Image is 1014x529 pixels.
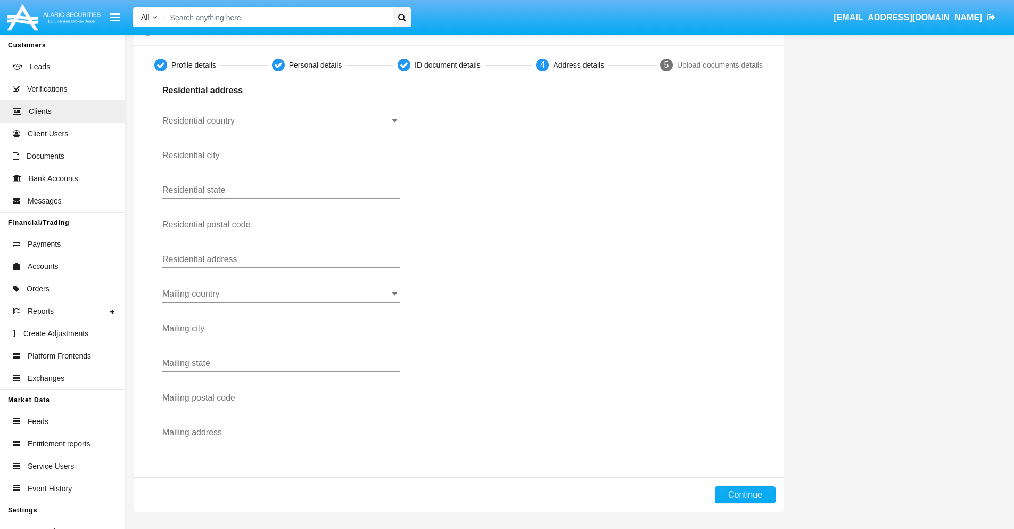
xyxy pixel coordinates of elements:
[664,60,669,69] span: 5
[29,173,78,184] span: Bank Accounts
[415,60,481,71] div: ID document details
[677,60,763,71] div: Upload documents details
[165,7,389,27] input: Search
[834,13,982,22] span: [EMAIL_ADDRESS][DOMAIN_NAME]
[28,461,74,472] span: Service Users
[27,84,67,95] span: Verifications
[553,60,604,71] div: Address details
[28,483,72,494] span: Event History
[5,2,102,33] img: Logo image
[28,196,62,207] span: Messages
[29,106,52,117] span: Clients
[28,438,90,450] span: Entitlement reports
[28,351,91,362] span: Platform Frontends
[162,84,400,97] p: Residential address
[28,416,48,427] span: Feeds
[28,306,54,317] span: Reports
[133,12,165,23] a: All
[829,3,1001,32] a: [EMAIL_ADDRESS][DOMAIN_NAME]
[715,486,776,503] button: Continue
[28,239,61,250] span: Payments
[540,60,545,69] span: 4
[171,60,216,71] div: Profile details
[27,283,50,295] span: Orders
[30,61,50,72] span: Leads
[23,328,88,339] span: Create Adjustments
[28,128,68,140] span: Client Users
[289,60,342,71] div: Personal details
[27,151,64,162] span: Documents
[28,261,59,272] span: Accounts
[141,13,150,21] span: All
[28,373,64,384] span: Exchanges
